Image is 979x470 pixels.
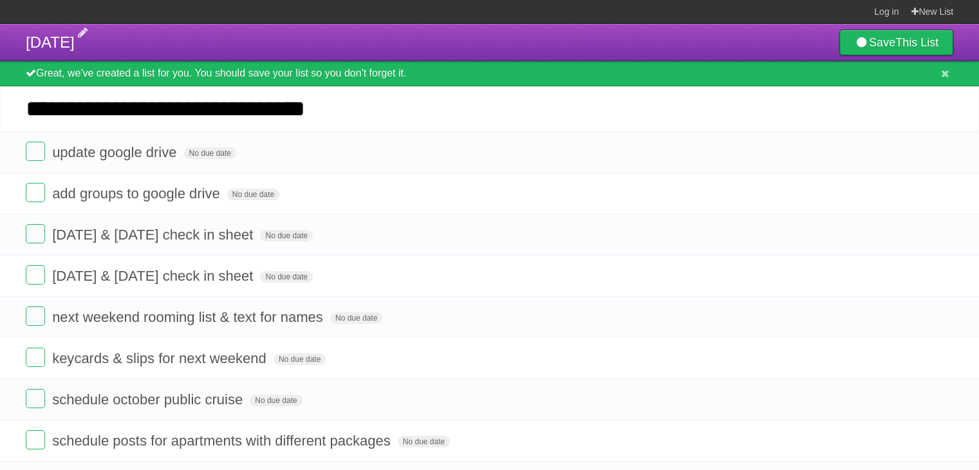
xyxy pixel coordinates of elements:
b: This List [895,36,938,49]
span: No due date [184,147,236,159]
span: No due date [227,189,279,200]
span: No due date [330,312,382,324]
a: SaveThis List [839,30,953,55]
label: Done [26,306,45,326]
label: Done [26,389,45,408]
label: Done [26,348,45,367]
span: schedule october public cruise [52,391,246,408]
label: Done [26,142,45,161]
span: [DATE] [26,33,75,51]
span: next weekend rooming list & text for names [52,309,326,325]
label: Done [26,224,45,243]
span: keycards & slips for next weekend [52,350,270,366]
span: update google drive [52,144,180,160]
span: No due date [260,230,312,241]
span: No due date [250,395,302,406]
label: Done [26,183,45,202]
span: add groups to google drive [52,185,223,202]
span: [DATE] & [DATE] check in sheet [52,268,256,284]
span: No due date [274,353,326,365]
span: No due date [260,271,312,283]
span: No due date [398,436,450,447]
span: schedule posts for apartments with different packages [52,433,393,449]
label: Done [26,430,45,449]
span: [DATE] & [DATE] check in sheet [52,227,256,243]
label: Done [26,265,45,285]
